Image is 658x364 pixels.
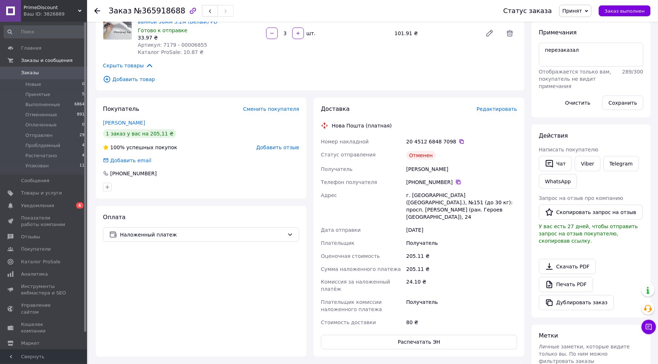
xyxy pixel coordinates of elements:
[243,106,299,112] span: Сменить покупателя
[575,156,600,171] a: Viber
[79,163,85,169] span: 11
[321,335,517,350] button: Распечатать ЭН
[21,202,54,209] span: Уведомления
[21,234,40,240] span: Отзывы
[82,81,85,88] span: 0
[103,129,176,138] div: 1 заказ у вас на 205,11 ₴
[82,152,85,159] span: 4
[321,227,361,233] span: Дата отправки
[77,112,85,118] span: 891
[110,157,152,164] div: Добавить email
[321,240,355,246] span: Плательщик
[21,302,67,315] span: Управление сайтом
[321,279,390,292] span: Комиссия за наложенный платёж
[330,122,394,129] div: Нова Пошта (платная)
[103,62,153,70] span: Скрыть товары
[103,120,145,126] a: [PERSON_NAME]
[539,174,577,189] a: WhatsApp
[109,7,132,15] span: Заказ
[21,177,49,184] span: Сообщения
[405,296,519,316] div: Получатель
[539,277,593,292] a: Печать PDF
[539,205,643,220] button: Скопировать запрос на отзыв
[25,81,41,88] span: Новые
[21,259,60,265] span: Каталог ProSale
[503,26,517,41] span: Удалить
[321,179,377,185] span: Телефон получателя
[406,151,436,160] div: Отменен
[21,57,73,64] span: Заказы и сообщения
[622,69,643,75] span: 289 / 300
[138,34,260,41] div: 33.97 ₴
[405,263,519,276] div: 205.11 ₴
[405,276,519,296] div: 24.10 ₴
[24,11,87,17] div: Ваш ID: 3826889
[25,152,57,159] span: Распечатано
[103,75,517,83] span: Добавить товар
[110,170,157,177] div: [PHONE_NUMBER]
[74,101,85,108] span: 6864
[406,138,517,145] div: 20 4512 6848 7098
[539,147,599,152] span: Написать покупателю
[405,189,519,223] div: г. [GEOGRAPHIC_DATA] ([GEOGRAPHIC_DATA].), №151 (до 30 кг): просп. [PERSON_NAME] (ран. Героев [GE...
[406,179,517,186] div: [PHONE_NUMBER]
[405,163,519,176] div: [PERSON_NAME]
[21,45,41,51] span: Главная
[477,106,517,112] span: Редактировать
[120,231,284,239] span: Наложенный платеж
[321,266,401,272] span: Сумма наложенного платежа
[24,4,78,11] span: PrimeDiscount
[559,96,597,110] button: Очистить
[405,223,519,237] div: [DATE]
[21,70,39,76] span: Заказы
[21,246,51,252] span: Покупатели
[25,163,49,169] span: Упакован
[82,122,85,128] span: 0
[103,144,177,151] div: успешных покупок
[305,30,316,37] div: шт.
[321,166,353,172] span: Получатель
[642,320,656,334] button: Чат с покупателем
[21,215,67,228] span: Показатели работы компании
[103,105,139,112] span: Покупатель
[321,300,382,313] span: Плательщик комиссии наложенного платежа
[21,271,48,277] span: Аналитика
[21,321,67,334] span: Кошелек компании
[539,259,596,274] a: Скачать PDF
[138,42,207,48] span: Артикул: 7179 - 00006855
[539,223,638,244] span: У вас есть 27 дней, чтобы отправить запрос на отзыв покупателю, скопировав ссылку.
[539,156,572,171] button: Чат
[76,202,83,209] span: 6
[599,5,651,16] button: Заказ выполнен
[102,157,152,164] div: Добавить email
[482,26,497,41] a: Редактировать
[563,8,582,14] span: Принят
[21,340,40,347] span: Маркет
[25,122,57,128] span: Оплаченные
[134,7,185,15] span: №365918688
[138,49,203,55] span: Каталог ProSale: 10.87 ₴
[539,195,624,201] span: Запрос на отзыв про компанию
[25,91,50,98] span: Принятые
[321,253,380,259] span: Оценочная стоимость
[82,91,85,98] span: 5
[321,139,369,145] span: Номер накладной
[21,283,67,296] span: Инструменты вебмастера и SEO
[539,295,614,310] button: Дублировать заказ
[539,29,577,36] span: Примечания
[321,152,376,158] span: Статус отправления
[405,237,519,250] div: Получатель
[25,142,60,149] span: Проблдемный
[79,132,85,139] span: 29
[539,43,643,67] textarea: перезаказал
[110,145,125,150] span: 100%
[321,192,337,198] span: Адрес
[25,112,57,118] span: Отмененные
[321,105,350,112] span: Доставка
[82,142,85,149] span: 4
[138,12,248,25] a: Клейкая Лента-изолятор бордюрная для ванной 38мм 3.2м (Белый) PD
[539,69,612,89] span: Отображается только вам, покупатель не видит примечания
[103,214,126,221] span: Оплата
[392,28,480,38] div: 101.91 ₴
[138,28,188,33] span: Готово к отправке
